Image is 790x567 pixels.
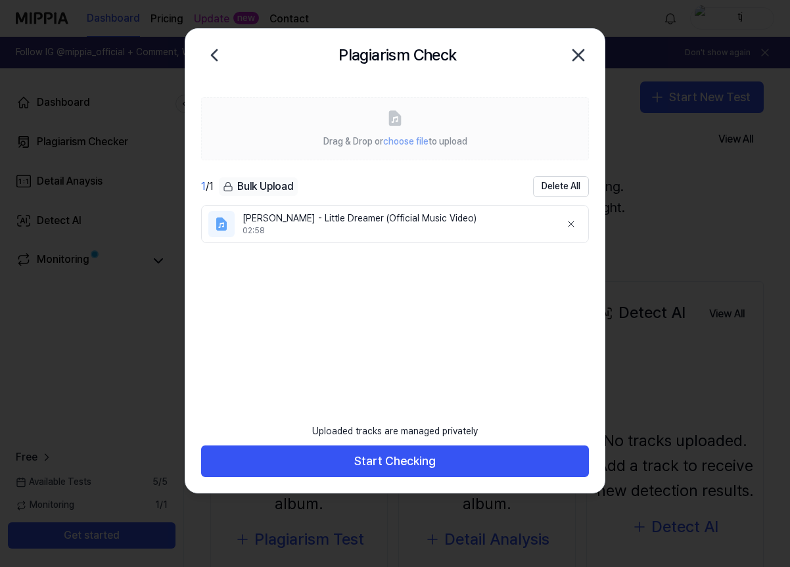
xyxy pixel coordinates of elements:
button: Delete All [533,176,589,197]
span: choose file [383,136,429,147]
button: Start Checking [201,445,589,477]
div: Uploaded tracks are managed privately [304,417,486,446]
span: Drag & Drop or to upload [323,136,467,147]
span: 1 [201,180,206,193]
div: 02:58 [243,225,550,237]
h2: Plagiarism Check [338,43,456,68]
div: [PERSON_NAME] - Little Dreamer (Official Music Video) [243,212,550,225]
button: Bulk Upload [219,177,298,196]
div: / 1 [201,179,214,194]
